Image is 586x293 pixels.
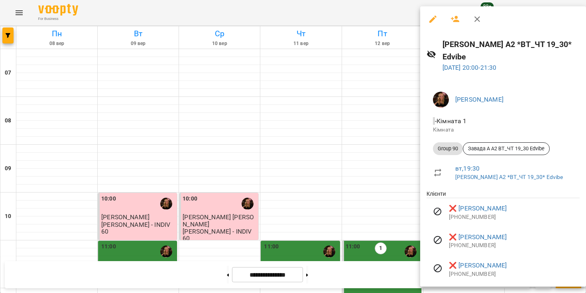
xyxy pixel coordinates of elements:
a: ❌ [PERSON_NAME] [449,204,507,213]
h6: [PERSON_NAME] А2 *ВТ_ЧТ 19_30* Edvibe [442,38,580,63]
svg: Візит скасовано [433,207,442,216]
svg: Візит скасовано [433,235,442,245]
span: Завада А А2 ВТ_ЧТ 19_30 Edvibe [463,145,549,152]
a: вт , 19:30 [455,165,480,172]
p: Кімната [433,126,573,134]
a: ❌ [PERSON_NAME] [449,232,507,242]
a: ❌ [PERSON_NAME] [449,261,507,270]
span: - Кімната 1 [433,117,468,125]
img: 019b2ef03b19e642901f9fba5a5c5a68.jpg [433,92,449,108]
a: [PERSON_NAME] А2 *ВТ_ЧТ 19_30* Edvibe [455,174,563,180]
p: [PHONE_NUMBER] [449,242,580,250]
svg: Візит скасовано [433,264,442,273]
span: Group 90 [433,145,463,152]
p: [PHONE_NUMBER] [449,213,580,221]
div: Завада А А2 ВТ_ЧТ 19_30 Edvibe [463,142,550,155]
p: [PHONE_NUMBER] [449,270,580,278]
a: [DATE] 20:00-21:30 [442,64,497,71]
a: [PERSON_NAME] [455,96,503,103]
